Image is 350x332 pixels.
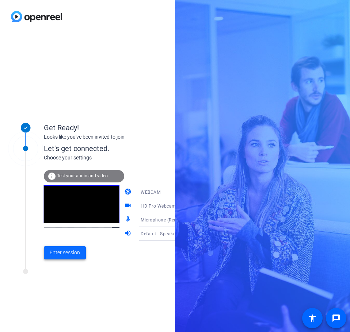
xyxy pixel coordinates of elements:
[141,190,160,195] span: WEBCAM
[141,231,220,236] span: Default - Speakers (Realtek(R) Audio)
[57,173,108,178] span: Test your audio and video
[50,249,80,256] span: Enter session
[44,154,205,162] div: Choose your settings
[332,314,341,323] mat-icon: message
[47,172,56,181] mat-icon: info
[44,246,86,259] button: Enter session
[124,216,133,224] mat-icon: mic_none
[141,203,216,209] span: HD Pro Webcam C920 (046d:0892)
[44,122,190,133] div: Get Ready!
[141,217,206,223] span: Microphone (Realtek(R) Audio)
[124,229,133,238] mat-icon: volume_up
[124,188,133,197] mat-icon: camera
[44,133,190,141] div: Looks like you've been invited to join
[124,202,133,211] mat-icon: videocam
[44,143,205,154] div: Let's get connected.
[308,314,317,323] mat-icon: accessibility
